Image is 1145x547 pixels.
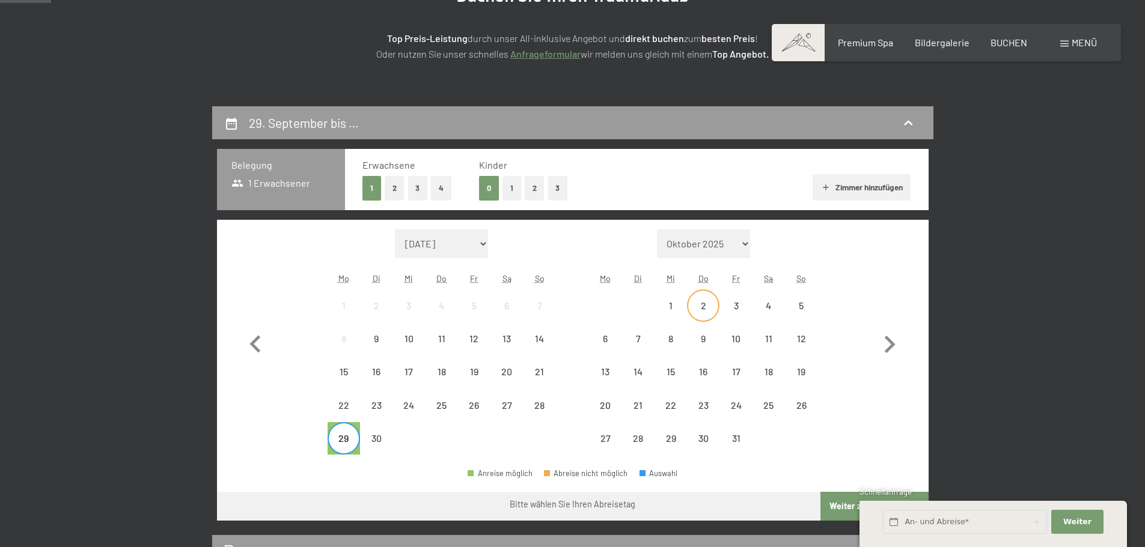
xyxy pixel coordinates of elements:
div: Sun Sep 14 2025 [523,322,555,355]
div: Sat Sep 13 2025 [490,322,523,355]
div: 22 [329,400,359,431]
div: Abreise nicht möglich [622,422,655,455]
div: 6 [492,301,522,331]
div: Sat Oct 04 2025 [753,289,785,322]
div: 5 [459,301,489,331]
div: 28 [623,434,653,464]
div: Abreise nicht möglich [785,322,817,355]
div: Sun Sep 28 2025 [523,388,555,421]
span: Weiter [1063,516,1092,527]
div: 15 [656,367,686,397]
button: 4 [431,176,451,201]
div: Abreise nicht möglich [392,388,425,421]
div: 2 [361,301,391,331]
div: Fri Oct 31 2025 [719,422,752,455]
strong: besten Preis [701,32,755,44]
div: Abreise nicht möglich [392,322,425,355]
div: Fri Oct 24 2025 [719,388,752,421]
div: Thu Oct 16 2025 [687,355,719,388]
div: Abreise nicht möglich [392,289,425,322]
div: Abreise nicht möglich [687,322,719,355]
div: Abreise nicht möglich [426,289,458,322]
div: Fri Sep 12 2025 [458,322,490,355]
div: 18 [754,367,784,397]
div: Abreise nicht möglich [753,289,785,322]
div: Abreise nicht möglich [687,422,719,455]
strong: Top Preis-Leistung [387,32,468,44]
div: Abreise nicht möglich [753,388,785,421]
div: 25 [754,400,784,431]
div: Abreise nicht möglich [328,355,360,388]
div: Abreise nicht möglich [719,422,752,455]
strong: direkt buchen [625,32,684,44]
a: Premium Spa [838,37,893,48]
abbr: Donnerstag [436,273,447,283]
div: 14 [524,334,554,364]
div: 13 [590,367,620,397]
div: Sun Oct 26 2025 [785,388,817,421]
div: 23 [361,400,391,431]
div: 20 [492,367,522,397]
div: 30 [361,434,391,464]
div: Abreise nicht möglich [687,355,719,388]
abbr: Dienstag [373,273,380,283]
div: Abreise nicht möglich [458,388,490,421]
div: Abreise nicht möglich [687,388,719,421]
div: 27 [492,400,522,431]
div: 10 [721,334,751,364]
button: 2 [385,176,405,201]
button: Zimmer hinzufügen [813,174,911,201]
div: Abreise nicht möglich [458,355,490,388]
div: 16 [361,367,391,397]
div: 18 [427,367,457,397]
abbr: Dienstag [634,273,642,283]
div: Mon Oct 06 2025 [589,322,621,355]
span: BUCHEN [991,37,1027,48]
div: 19 [786,367,816,397]
div: Anreise möglich [468,470,533,477]
div: 11 [754,334,784,364]
div: Fri Sep 19 2025 [458,355,490,388]
button: Vorheriger Monat [238,229,273,455]
span: Erwachsene [362,159,415,171]
div: Mon Sep 08 2025 [328,322,360,355]
div: Abreise nicht möglich [490,388,523,421]
div: Abreise nicht möglich [753,322,785,355]
button: Weiter zu „Zimmer“ [820,492,928,521]
div: Abreise nicht möglich [589,322,621,355]
div: Wed Oct 22 2025 [655,388,687,421]
div: Abreise nicht möglich [719,289,752,322]
span: Schnellanfrage [860,487,912,497]
div: Abreise nicht möglich [360,322,392,355]
div: 8 [656,334,686,364]
div: 24 [721,400,751,431]
div: 16 [688,367,718,397]
div: Sun Oct 05 2025 [785,289,817,322]
button: 0 [479,176,499,201]
div: 7 [623,334,653,364]
a: Anfrageformular [510,48,581,59]
div: 8 [329,334,359,364]
div: Abreise nicht möglich [622,322,655,355]
div: Mon Sep 22 2025 [328,388,360,421]
div: Tue Oct 14 2025 [622,355,655,388]
div: Thu Sep 11 2025 [426,322,458,355]
div: 14 [623,367,653,397]
div: Abreise nicht möglich [360,355,392,388]
div: 31 [721,434,751,464]
h3: Belegung [231,159,331,172]
div: Sat Sep 20 2025 [490,355,523,388]
div: Abreise nicht möglich [785,355,817,388]
div: 23 [688,400,718,431]
div: Thu Sep 25 2025 [426,388,458,421]
div: 3 [394,301,424,331]
abbr: Donnerstag [698,273,709,283]
div: 24 [394,400,424,431]
div: 26 [786,400,816,431]
div: Fri Sep 05 2025 [458,289,490,322]
div: 3 [721,301,751,331]
button: 1 [502,176,521,201]
div: Abreise nicht möglich [523,289,555,322]
div: Thu Oct 09 2025 [687,322,719,355]
div: Abreise nicht möglich [655,355,687,388]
